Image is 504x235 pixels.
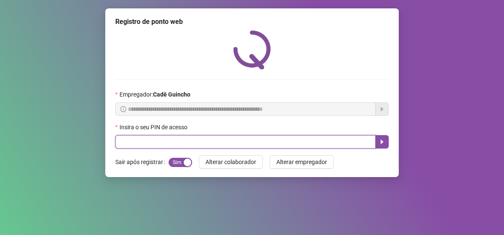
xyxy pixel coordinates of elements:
span: Alterar empregador [276,157,327,167]
span: caret-right [379,138,385,145]
button: Alterar colaborador [199,155,263,169]
div: Registro de ponto web [115,17,389,27]
label: Sair após registrar [115,155,169,169]
span: Alterar colaborador [205,157,256,167]
span: info-circle [120,106,126,112]
img: QRPoint [233,30,271,69]
label: Insira o seu PIN de acesso [115,123,192,132]
span: Empregador : [119,90,190,99]
button: Alterar empregador [270,155,334,169]
strong: Cadê Guincho [153,91,190,98]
